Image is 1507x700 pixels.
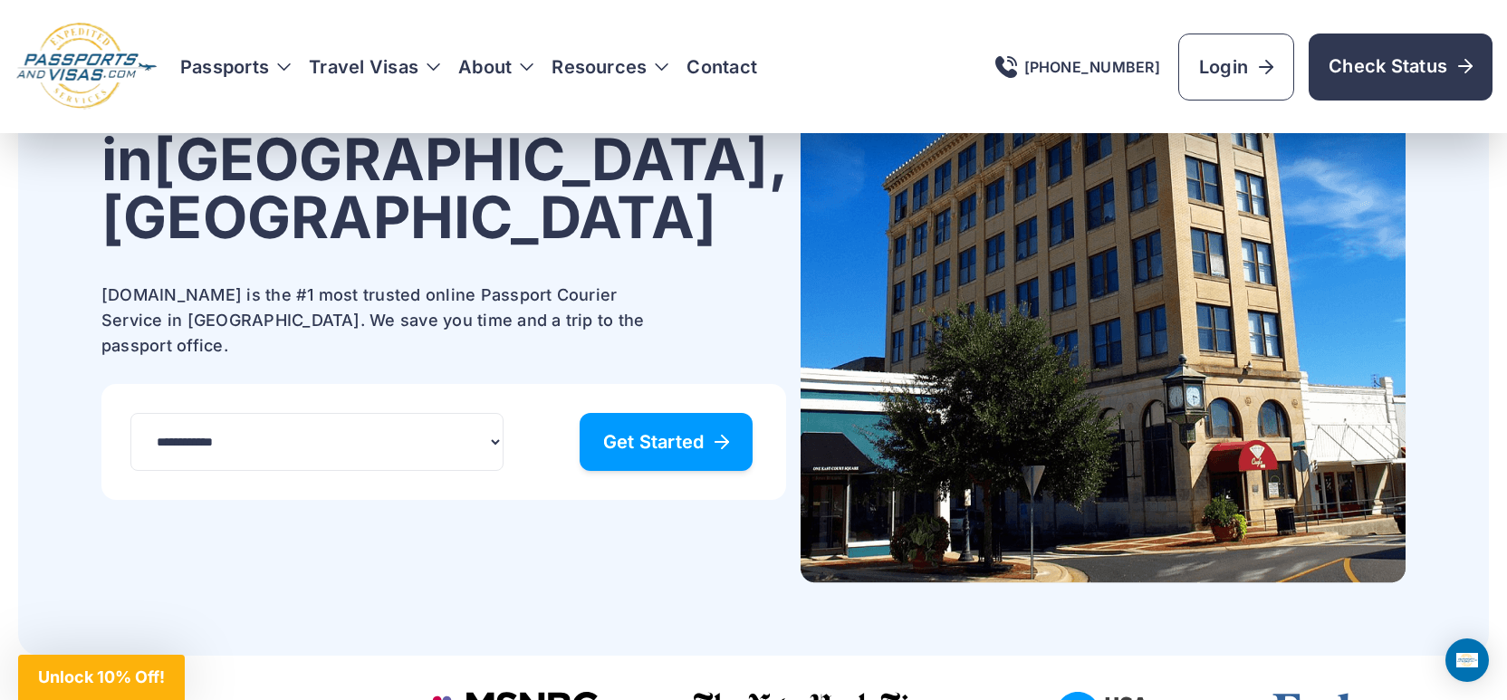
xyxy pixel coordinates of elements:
img: Logo [14,22,158,111]
a: Contact [686,54,757,80]
a: [PHONE_NUMBER] [995,56,1160,78]
h1: Get Your U.S. Passport Fast in [GEOGRAPHIC_DATA], [GEOGRAPHIC_DATA] [101,14,786,246]
h3: Passports [180,54,291,80]
a: Check Status [1309,34,1493,101]
span: Check Status [1329,53,1473,79]
a: About [458,54,512,80]
span: Unlock 10% Off! [38,667,165,686]
h3: Travel Visas [309,54,440,80]
span: Get Started [603,433,730,451]
span: Login [1199,54,1273,80]
a: Login [1178,34,1294,101]
p: [DOMAIN_NAME] is the #1 most trusted online Passport Courier Service in [GEOGRAPHIC_DATA]. We sav... [101,283,663,359]
a: Get Started [580,413,753,471]
div: Unlock 10% Off! [18,655,185,700]
div: Open Intercom Messenger [1445,638,1489,682]
h3: Resources [552,54,668,80]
